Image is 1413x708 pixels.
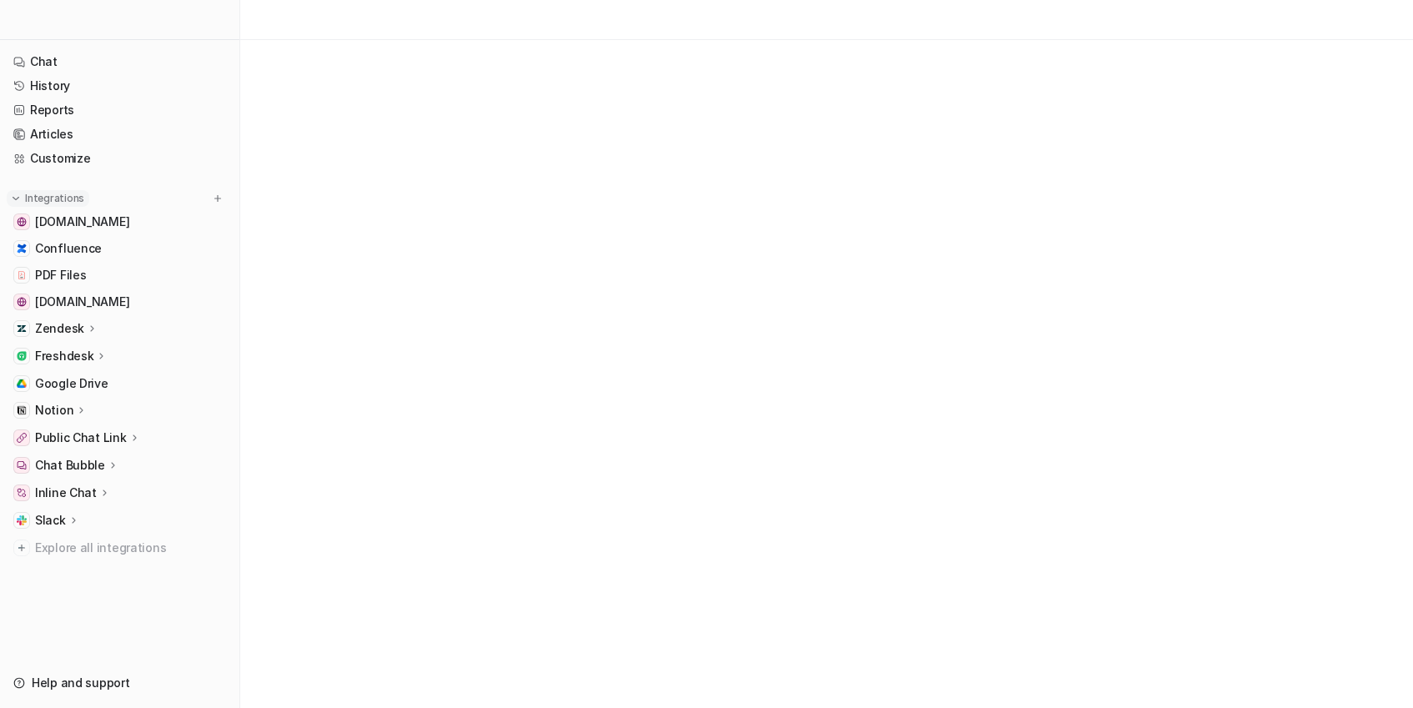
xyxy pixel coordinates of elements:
[35,375,108,392] span: Google Drive
[7,671,233,695] a: Help and support
[7,123,233,146] a: Articles
[7,536,233,560] a: Explore all integrations
[17,405,27,415] img: Notion
[35,267,86,284] span: PDF Files
[212,193,224,204] img: menu_add.svg
[35,512,66,529] p: Slack
[7,190,89,207] button: Integrations
[25,192,84,205] p: Integrations
[35,457,105,474] p: Chat Bubble
[7,264,233,287] a: PDF FilesPDF Files
[17,244,27,254] img: Confluence
[7,74,233,98] a: History
[17,488,27,498] img: Inline Chat
[7,237,233,260] a: ConfluenceConfluence
[17,460,27,470] img: Chat Bubble
[35,429,127,446] p: Public Chat Link
[17,297,27,307] img: www.airbnb.com
[35,320,84,337] p: Zendesk
[10,193,22,204] img: expand menu
[17,515,27,525] img: Slack
[17,217,27,227] img: www.atlassian.com
[7,147,233,170] a: Customize
[35,240,102,257] span: Confluence
[35,213,129,230] span: [DOMAIN_NAME]
[35,535,226,561] span: Explore all integrations
[7,290,233,314] a: www.airbnb.com[DOMAIN_NAME]
[17,433,27,443] img: Public Chat Link
[17,324,27,334] img: Zendesk
[13,540,30,556] img: explore all integrations
[7,50,233,73] a: Chat
[7,372,233,395] a: Google DriveGoogle Drive
[7,98,233,122] a: Reports
[35,485,97,501] p: Inline Chat
[35,348,93,364] p: Freshdesk
[17,379,27,389] img: Google Drive
[17,351,27,361] img: Freshdesk
[7,210,233,233] a: www.atlassian.com[DOMAIN_NAME]
[35,294,129,310] span: [DOMAIN_NAME]
[35,402,73,419] p: Notion
[17,270,27,280] img: PDF Files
